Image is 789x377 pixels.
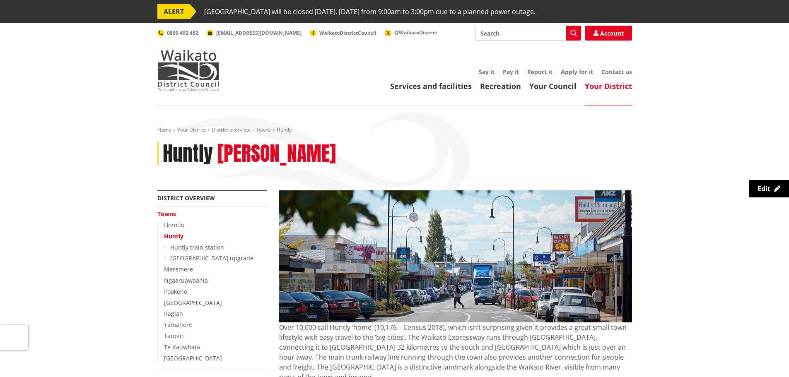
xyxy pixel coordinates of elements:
[279,190,632,322] img: Huntly main street
[529,81,577,91] a: Your Council
[164,343,200,351] a: Te Kauwhata
[277,126,292,133] span: Huntly
[561,68,593,76] a: Apply for it
[207,29,302,36] a: [EMAIL_ADDRESS][DOMAIN_NAME]
[164,288,187,295] a: Pookeno
[164,299,222,307] a: [GEOGRAPHIC_DATA]
[170,254,253,262] a: [GEOGRAPHIC_DATA] upgrade
[480,81,521,91] a: Recreation
[157,50,220,91] img: Waikato District Council - Te Kaunihera aa Takiwaa o Waikato
[394,29,437,36] span: @WaikatoDistrict
[585,81,632,91] a: Your District
[164,221,185,229] a: Horotiu
[758,184,770,193] span: Edit
[503,68,519,76] a: Pay it
[527,68,553,76] a: Report it
[475,26,581,41] input: Search input
[164,232,183,240] a: Huntly
[585,26,632,41] a: Account
[177,126,206,133] a: Your District
[164,265,193,273] a: Meremere
[157,4,190,19] span: ALERT
[157,29,198,36] a: 0800 492 452
[164,310,183,317] a: Raglan
[385,29,437,36] a: @WaikatoDistrict
[749,180,789,197] a: Edit
[601,68,632,76] a: Contact us
[164,276,208,284] a: Ngaaruawaahia
[217,142,336,166] h2: [PERSON_NAME]
[164,332,184,340] a: Taupiri
[212,126,250,133] a: District overview
[157,127,632,134] nav: breadcrumb
[310,29,376,36] a: WaikatoDistrictCouncil
[164,354,222,362] a: [GEOGRAPHIC_DATA]
[157,210,176,218] a: Towns
[164,321,192,329] a: Tamahere
[170,243,224,251] a: Huntly train station
[216,29,302,36] span: [EMAIL_ADDRESS][DOMAIN_NAME]
[256,126,271,133] a: Towns
[479,68,495,76] a: Say it
[390,81,472,91] a: Services and facilities
[204,4,536,19] span: [GEOGRAPHIC_DATA] will be closed [DATE], [DATE] from 9:00am to 3:00pm due to a planned power outage.
[163,142,213,166] h1: Huntly
[157,194,215,202] a: District overview
[157,126,171,133] a: Home
[319,29,376,36] span: WaikatoDistrictCouncil
[167,29,198,36] span: 0800 492 452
